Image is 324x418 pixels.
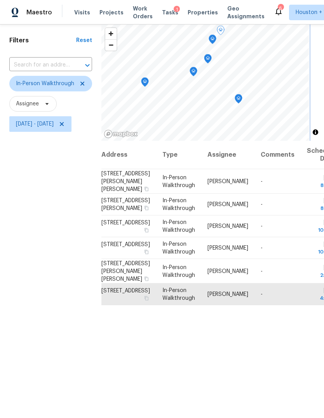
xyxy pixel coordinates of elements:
[254,141,301,169] th: Comments
[101,261,150,282] span: [STREET_ADDRESS][PERSON_NAME][PERSON_NAME]
[261,202,263,207] span: -
[190,67,197,79] div: Map marker
[101,242,150,247] span: [STREET_ADDRESS]
[26,9,52,16] span: Maestro
[278,5,283,12] div: 6
[162,175,195,188] span: In-Person Walkthrough
[105,28,117,39] button: Zoom in
[261,178,263,184] span: -
[188,9,218,16] span: Properties
[9,59,70,71] input: Search for an address...
[174,6,180,14] div: 1
[235,94,242,106] div: Map marker
[261,268,263,274] span: -
[105,39,117,51] button: Zoom out
[217,26,225,38] div: Map marker
[162,264,195,278] span: In-Person Walkthrough
[143,295,150,302] button: Copy Address
[207,292,248,297] span: [PERSON_NAME]
[143,185,150,192] button: Copy Address
[143,205,150,212] button: Copy Address
[227,5,265,20] span: Geo Assignments
[261,245,263,251] span: -
[162,288,195,301] span: In-Person Walkthrough
[313,128,318,136] span: Toggle attribution
[209,35,216,47] div: Map marker
[9,37,76,44] h1: Filters
[162,241,195,255] span: In-Person Walkthrough
[207,268,248,274] span: [PERSON_NAME]
[141,77,149,89] div: Map marker
[156,141,201,169] th: Type
[105,40,117,51] span: Zoom out
[74,9,90,16] span: Visits
[207,245,248,251] span: [PERSON_NAME]
[99,9,124,16] span: Projects
[101,171,150,192] span: [STREET_ADDRESS][PERSON_NAME][PERSON_NAME]
[261,224,263,229] span: -
[104,129,138,138] a: Mapbox homepage
[16,80,74,87] span: In-Person Walkthrough
[207,178,248,184] span: [PERSON_NAME]
[101,141,156,169] th: Address
[207,202,248,207] span: [PERSON_NAME]
[201,141,254,169] th: Assignee
[133,5,153,20] span: Work Orders
[162,220,195,233] span: In-Person Walkthrough
[82,60,93,71] button: Open
[207,224,248,229] span: [PERSON_NAME]
[143,248,150,255] button: Copy Address
[143,227,150,234] button: Copy Address
[101,24,309,141] canvas: Map
[204,54,212,66] div: Map marker
[101,198,150,211] span: [STREET_ADDRESS][PERSON_NAME]
[162,10,178,15] span: Tasks
[101,288,150,294] span: [STREET_ADDRESS]
[143,275,150,282] button: Copy Address
[76,37,92,44] div: Reset
[16,120,54,128] span: [DATE] - [DATE]
[261,292,263,297] span: -
[101,220,150,226] span: [STREET_ADDRESS]
[311,128,320,137] button: Toggle attribution
[16,100,39,108] span: Assignee
[162,198,195,211] span: In-Person Walkthrough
